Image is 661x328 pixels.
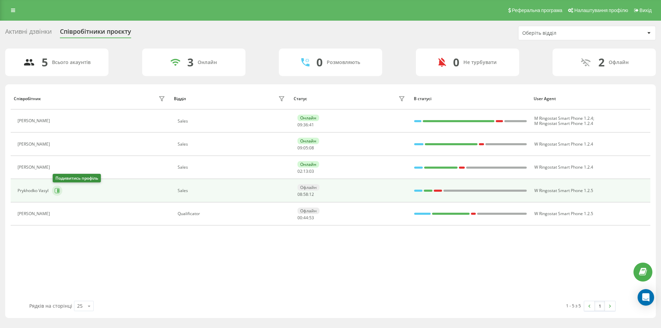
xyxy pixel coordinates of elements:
[178,211,287,216] div: Qualificator
[18,118,52,123] div: [PERSON_NAME]
[5,28,52,39] div: Активні дзвінки
[297,115,319,121] div: Онлайн
[294,96,307,101] div: Статус
[14,96,41,101] div: Співробітник
[178,188,287,193] div: Sales
[52,60,91,65] div: Всього акаунтів
[77,303,83,309] div: 25
[309,122,314,128] span: 41
[303,191,308,197] span: 58
[327,60,360,65] div: Розмовляють
[522,30,605,36] div: Оберіть відділ
[53,174,101,182] div: Подивитись профіль
[309,215,314,221] span: 53
[297,215,314,220] div: : :
[574,8,628,13] span: Налаштування профілю
[534,115,593,121] span: M Ringostat Smart Phone 1.2.4
[303,122,308,128] span: 36
[178,142,287,147] div: Sales
[309,191,314,197] span: 12
[534,96,647,101] div: User Agent
[453,56,459,69] div: 0
[297,161,319,168] div: Онлайн
[297,122,302,128] span: 09
[303,215,308,221] span: 44
[178,165,287,170] div: Sales
[297,191,302,197] span: 08
[534,120,593,126] span: M Ringostat Smart Phone 1.2.4
[297,145,302,151] span: 09
[297,138,319,144] div: Онлайн
[309,145,314,151] span: 08
[297,169,314,174] div: : :
[640,8,652,13] span: Вихід
[534,188,593,193] span: W Ringostat Smart Phone 1.2.5
[316,56,323,69] div: 0
[598,56,605,69] div: 2
[297,215,302,221] span: 00
[512,8,563,13] span: Реферальна програма
[198,60,217,65] div: Онлайн
[303,168,308,174] span: 13
[187,56,193,69] div: 3
[18,142,52,147] div: [PERSON_NAME]
[303,145,308,151] span: 05
[18,188,50,193] div: Prykhodko Vasyl
[566,302,581,309] div: 1 - 5 з 5
[297,184,319,191] div: Офлайн
[638,289,654,306] div: Open Intercom Messenger
[297,146,314,150] div: : :
[534,211,593,216] span: W Ringostat Smart Phone 1.2.5
[534,164,593,170] span: W Ringostat Smart Phone 1.2.4
[42,56,48,69] div: 5
[609,60,629,65] div: Офлайн
[309,168,314,174] span: 03
[174,96,186,101] div: Відділ
[534,141,593,147] span: W Ringostat Smart Phone 1.2.4
[297,168,302,174] span: 02
[297,123,314,127] div: : :
[297,192,314,197] div: : :
[18,211,52,216] div: [PERSON_NAME]
[29,303,72,309] span: Рядків на сторінці
[595,301,605,311] a: 1
[414,96,527,101] div: В статусі
[463,60,497,65] div: Не турбувати
[60,28,131,39] div: Співробітники проєкту
[18,165,52,170] div: [PERSON_NAME]
[178,119,287,124] div: Sales
[297,208,319,214] div: Офлайн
